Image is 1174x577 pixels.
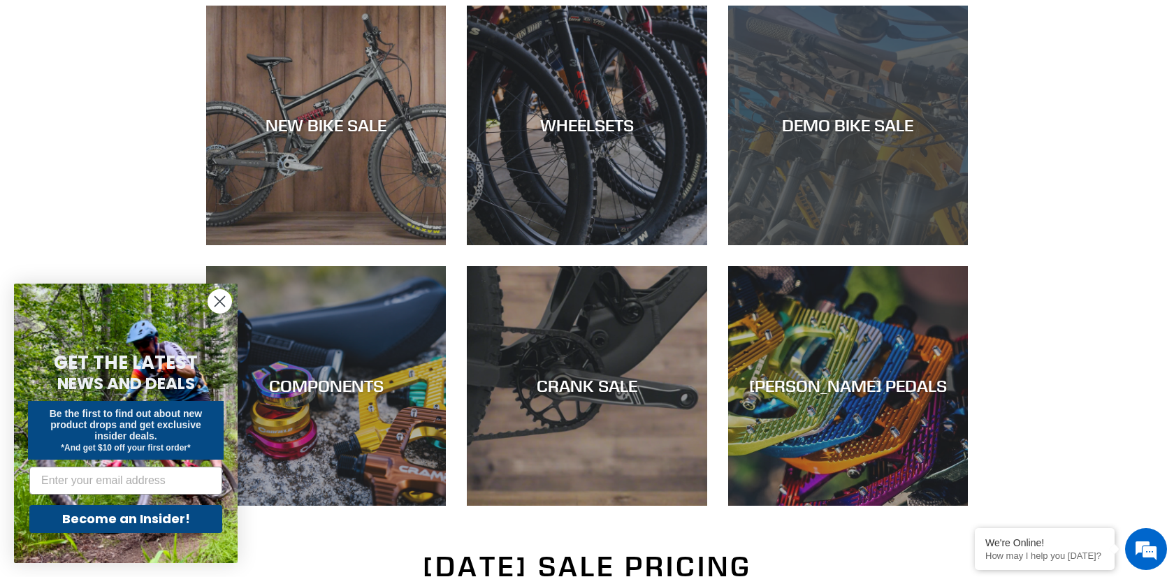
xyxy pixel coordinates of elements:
[206,6,446,245] a: NEW BIKE SALE
[206,115,446,136] div: NEW BIKE SALE
[50,408,203,441] span: Be the first to find out about new product drops and get exclusive insider deals.
[206,266,446,506] a: COMPONENTS
[29,505,222,533] button: Become an Insider!
[728,115,968,136] div: DEMO BIKE SALE
[985,537,1104,548] div: We're Online!
[206,376,446,396] div: COMPONENTS
[29,467,222,495] input: Enter your email address
[467,115,706,136] div: WHEELSETS
[54,350,198,375] span: GET THE LATEST
[208,289,232,314] button: Close dialog
[57,372,195,395] span: NEWS AND DEALS
[467,6,706,245] a: WHEELSETS
[728,6,968,245] a: DEMO BIKE SALE
[728,266,968,506] a: [PERSON_NAME] PEDALS
[61,443,190,453] span: *And get $10 off your first order*
[985,550,1104,561] p: How may I help you today?
[467,376,706,396] div: CRANK SALE
[467,266,706,506] a: CRANK SALE
[728,376,968,396] div: [PERSON_NAME] PEDALS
